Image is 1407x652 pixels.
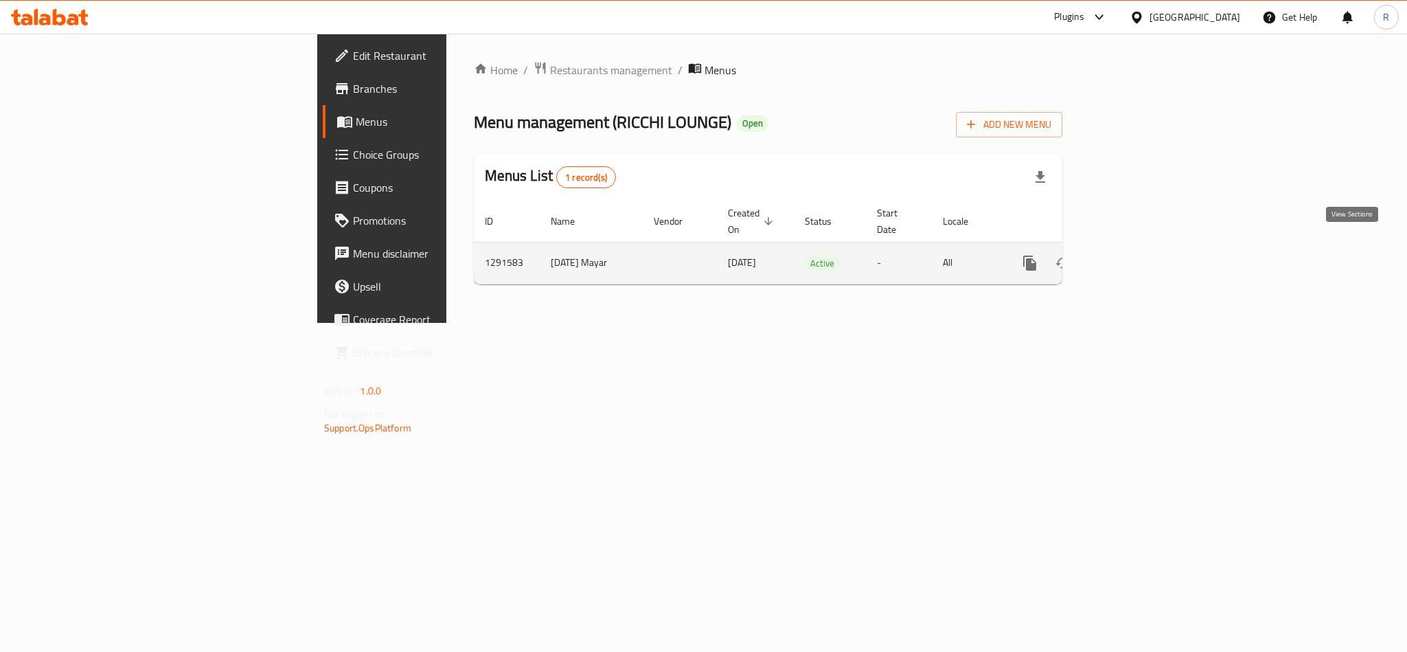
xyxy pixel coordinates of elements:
[485,166,616,188] h2: Menus List
[323,303,552,336] a: Coverage Report
[324,419,411,437] a: Support.OpsPlatform
[356,113,541,130] span: Menus
[474,201,1156,284] table: enhanced table
[967,116,1051,133] span: Add New Menu
[943,213,986,229] span: Locale
[353,311,541,328] span: Coverage Report
[474,61,1062,79] nav: breadcrumb
[1054,9,1084,25] div: Plugins
[540,242,643,284] td: [DATE] Mayar
[323,237,552,270] a: Menu disclaimer
[323,171,552,204] a: Coupons
[353,212,541,229] span: Promotions
[1014,247,1046,280] button: more
[805,256,840,271] span: Active
[323,72,552,105] a: Branches
[353,344,541,361] span: Grocery Checklist
[324,382,358,400] span: Version:
[323,39,552,72] a: Edit Restaurant
[1046,247,1079,280] button: Change Status
[323,138,552,171] a: Choice Groups
[557,171,615,184] span: 1 record(s)
[353,47,541,64] span: Edit Restaurant
[737,117,768,129] span: Open
[551,213,593,229] span: Name
[323,105,552,138] a: Menus
[728,254,756,271] span: [DATE]
[323,204,552,237] a: Promotions
[324,405,387,423] span: Get support on:
[932,242,1003,284] td: All
[705,62,736,78] span: Menus
[737,115,768,132] div: Open
[323,270,552,303] a: Upsell
[353,146,541,163] span: Choice Groups
[654,213,700,229] span: Vendor
[805,213,849,229] span: Status
[866,242,932,284] td: -
[1003,201,1156,243] th: Actions
[323,336,552,369] a: Grocery Checklist
[485,213,511,229] span: ID
[1149,10,1240,25] div: [GEOGRAPHIC_DATA]
[534,61,672,79] a: Restaurants management
[360,382,381,400] span: 1.0.0
[1383,10,1389,25] span: R
[474,106,731,137] span: Menu management ( RICCHI LOUNGE )
[1024,161,1057,194] div: Export file
[353,179,541,196] span: Coupons
[353,278,541,295] span: Upsell
[353,245,541,262] span: Menu disclaimer
[877,205,915,238] span: Start Date
[956,112,1062,137] button: Add New Menu
[353,80,541,97] span: Branches
[550,62,672,78] span: Restaurants management
[556,166,616,188] div: Total records count
[728,205,777,238] span: Created On
[678,62,683,78] li: /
